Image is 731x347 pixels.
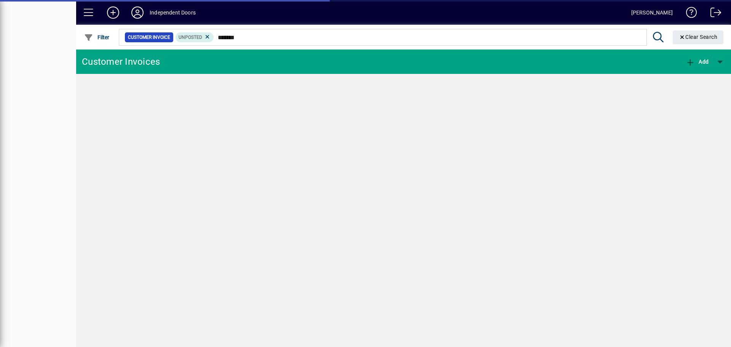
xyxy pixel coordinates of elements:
span: Unposted [179,35,202,40]
span: Clear Search [679,34,718,40]
button: Filter [82,30,112,44]
span: Customer Invoice [128,34,170,41]
div: [PERSON_NAME] [631,6,673,19]
a: Knowledge Base [680,2,697,26]
span: Filter [84,34,110,40]
div: Customer Invoices [82,56,160,68]
div: Independent Doors [150,6,196,19]
a: Logout [705,2,721,26]
button: Add [101,6,125,19]
button: Clear [673,30,724,44]
button: Add [684,55,710,69]
mat-chip: Customer Invoice Status: Unposted [176,32,214,42]
span: Add [686,59,709,65]
button: Profile [125,6,150,19]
